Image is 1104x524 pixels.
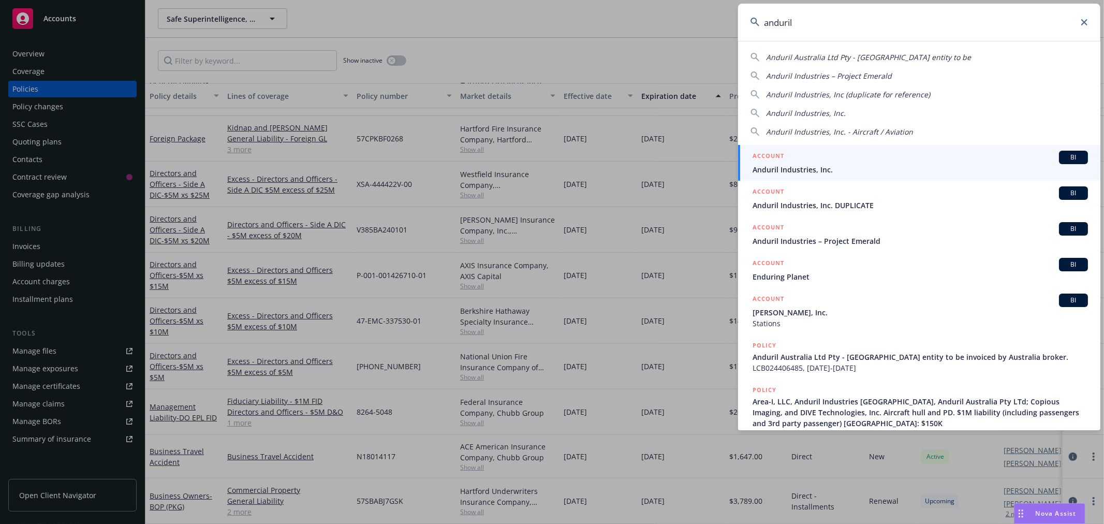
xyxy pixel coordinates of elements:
span: Anduril Australia Ltd Pty - [GEOGRAPHIC_DATA] entity to be invoiced by Australia broker. [753,352,1088,362]
span: Anduril Industries – Project Emerald [753,236,1088,246]
span: BI [1063,296,1084,305]
span: BI [1063,224,1084,234]
h5: ACCOUNT [753,151,784,163]
a: ACCOUNTBIAnduril Industries, Inc. [738,145,1100,181]
a: POLICYArea-I, LLC, Anduril Industries [GEOGRAPHIC_DATA], Anduril Australia Pty LTd; Copious Imagi... [738,379,1100,445]
span: AAC N10697852 001, [DATE]-[DATE] [753,429,1088,440]
span: Anduril Industries, Inc. [766,108,846,118]
h5: ACCOUNT [753,186,784,199]
span: Anduril Industries, Inc. - Aircraft / Aviation [766,127,913,137]
a: ACCOUNTBIEnduring Planet [738,252,1100,288]
input: Search... [738,4,1100,41]
span: Enduring Planet [753,271,1088,282]
span: Nova Assist [1036,509,1077,518]
span: Anduril Industries – Project Emerald [766,71,892,81]
a: POLICYAnduril Australia Ltd Pty - [GEOGRAPHIC_DATA] entity to be invoiced by Australia broker.LCB... [738,334,1100,379]
span: Anduril Industries, Inc. DUPLICATE [753,200,1088,211]
h5: ACCOUNT [753,222,784,235]
span: [PERSON_NAME], Inc. [753,307,1088,318]
div: Drag to move [1014,504,1027,523]
span: Anduril Industries, Inc. [753,164,1088,175]
a: ACCOUNTBIAnduril Industries – Project Emerald [738,216,1100,252]
span: LCB024406485, [DATE]-[DATE] [753,362,1088,373]
a: ACCOUNTBIAnduril Industries, Inc. DUPLICATE [738,181,1100,216]
span: Area-I, LLC, Anduril Industries [GEOGRAPHIC_DATA], Anduril Australia Pty LTd; Copious Imaging, an... [753,396,1088,429]
span: BI [1063,260,1084,269]
span: BI [1063,153,1084,162]
h5: ACCOUNT [753,258,784,270]
h5: POLICY [753,340,776,351]
h5: ACCOUNT [753,294,784,306]
span: Anduril Industries, Inc (duplicate for reference) [766,90,930,99]
a: ACCOUNTBI[PERSON_NAME], Inc.Stations [738,288,1100,334]
h5: POLICY [753,385,776,395]
span: Anduril Australia Ltd Pty - [GEOGRAPHIC_DATA] entity to be [766,52,971,62]
span: Stations [753,318,1088,329]
span: BI [1063,188,1084,198]
button: Nova Assist [1014,503,1085,524]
